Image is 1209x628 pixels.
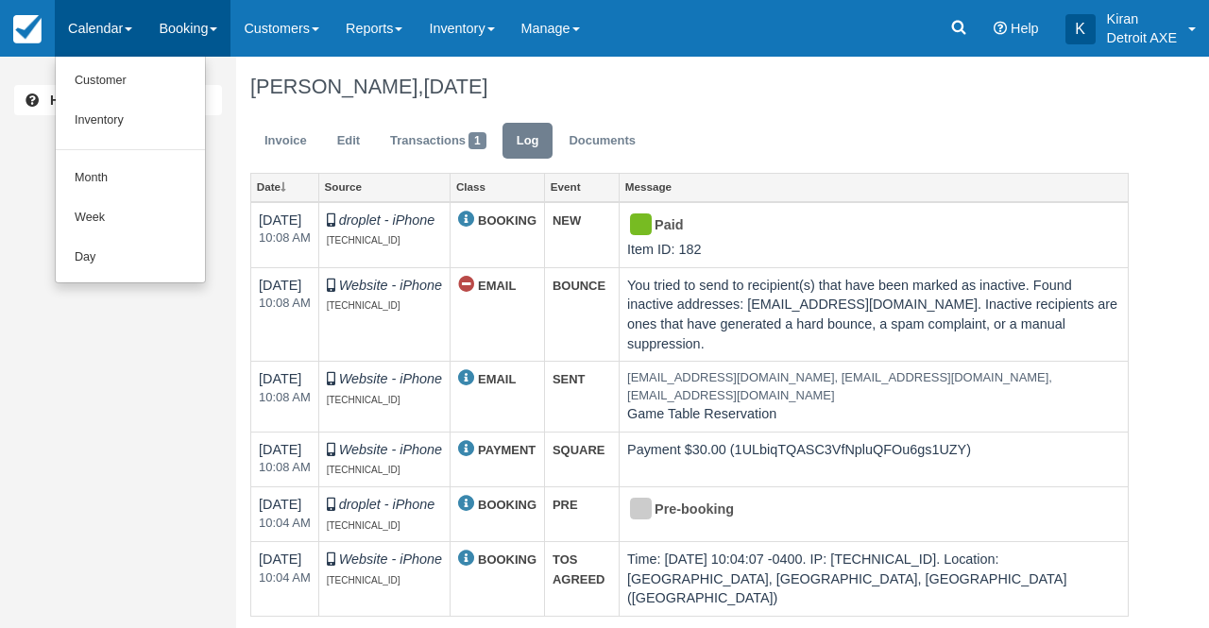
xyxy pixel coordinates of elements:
a: Event [545,174,619,200]
div: Pre-booking [627,495,1104,525]
strong: BOOKING [478,498,536,512]
a: Edit [323,123,374,160]
a: Inventory [56,101,205,141]
h1: [PERSON_NAME], [250,76,1129,98]
a: Transactions1 [376,123,501,160]
a: Documents [554,123,650,160]
strong: SQUARE [553,443,604,457]
td: [DATE] [251,432,319,486]
strong: NEW [553,213,581,228]
ul: Calendar [55,57,206,283]
span: [TECHNICAL_ID] [327,465,400,475]
td: Item ID: 182 [620,202,1129,268]
span: [TECHNICAL_ID] [327,395,400,405]
p: Kiran [1107,9,1177,28]
strong: EMAIL [478,372,516,386]
span: [TECHNICAL_ID] [327,520,400,531]
td: [DATE] [251,267,319,361]
td: [DATE] [251,202,319,268]
a: Invoice [250,123,321,160]
td: You tried to send to recipient(s) that have been marked as inactive. Found inactive addresses: [E... [620,267,1129,361]
td: [DATE] [251,486,319,541]
b: Help [50,93,78,108]
td: Payment $30.00 (1ULbiqTQASC3VfNpluQFOu6gs1UZY) [620,432,1129,486]
em: [EMAIL_ADDRESS][DOMAIN_NAME], [EMAIL_ADDRESS][DOMAIN_NAME], [EMAIL_ADDRESS][DOMAIN_NAME] [627,369,1120,404]
strong: PAYMENT [478,443,536,457]
a: Date [251,174,318,200]
strong: TOS AGREED [553,552,604,586]
em: 2025-08-26 10:08:02-0400 [259,229,311,247]
i: droplet - iPhone [339,497,435,512]
td: Game Table Reservation [620,362,1129,433]
span: 1 [468,132,486,149]
strong: BOOKING [478,552,536,567]
a: Help [14,85,222,115]
i: Website - iPhone [339,278,442,293]
span: [TECHNICAL_ID] [327,575,400,586]
a: Week [56,198,205,238]
i: Help [994,22,1007,35]
div: K [1065,14,1096,44]
span: [DATE] [423,75,487,98]
td: [DATE] [251,542,319,617]
em: 2025-08-26 10:08:02-0400 [259,459,311,477]
i: droplet - iPhone [339,212,435,228]
a: Month [56,159,205,198]
span: [TECHNICAL_ID] [327,300,400,311]
img: checkfront-main-nav-mini-logo.png [13,15,42,43]
em: 2025-08-26 10:04:07-0400 [259,515,311,533]
span: Help [1011,21,1039,36]
em: 2025-08-26 10:08:02-0400 [259,295,311,313]
strong: PRE [553,498,578,512]
strong: BOOKING [478,213,536,228]
div: Paid [627,211,1104,241]
i: Website - iPhone [339,371,442,386]
i: Website - iPhone [339,442,442,457]
strong: EMAIL [478,279,516,293]
a: Message [620,174,1128,200]
em: 2025-08-26 10:08:02-0400 [259,389,311,407]
p: Detroit AXE [1107,28,1177,47]
i: Website - iPhone [339,552,442,567]
a: Source [319,174,450,200]
em: 2025-08-26 10:04:07-0400 [259,569,311,587]
a: Log [502,123,553,160]
a: Class [451,174,544,200]
a: Customer [56,61,205,101]
span: [TECHNICAL_ID] [327,235,400,246]
td: [DATE] [251,362,319,433]
strong: BOUNCE [553,279,605,293]
td: Time: [DATE] 10:04:07 -0400. IP: [TECHNICAL_ID]. Location: [GEOGRAPHIC_DATA], [GEOGRAPHIC_DATA], ... [620,542,1129,617]
strong: SENT [553,372,586,386]
a: Day [56,238,205,278]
